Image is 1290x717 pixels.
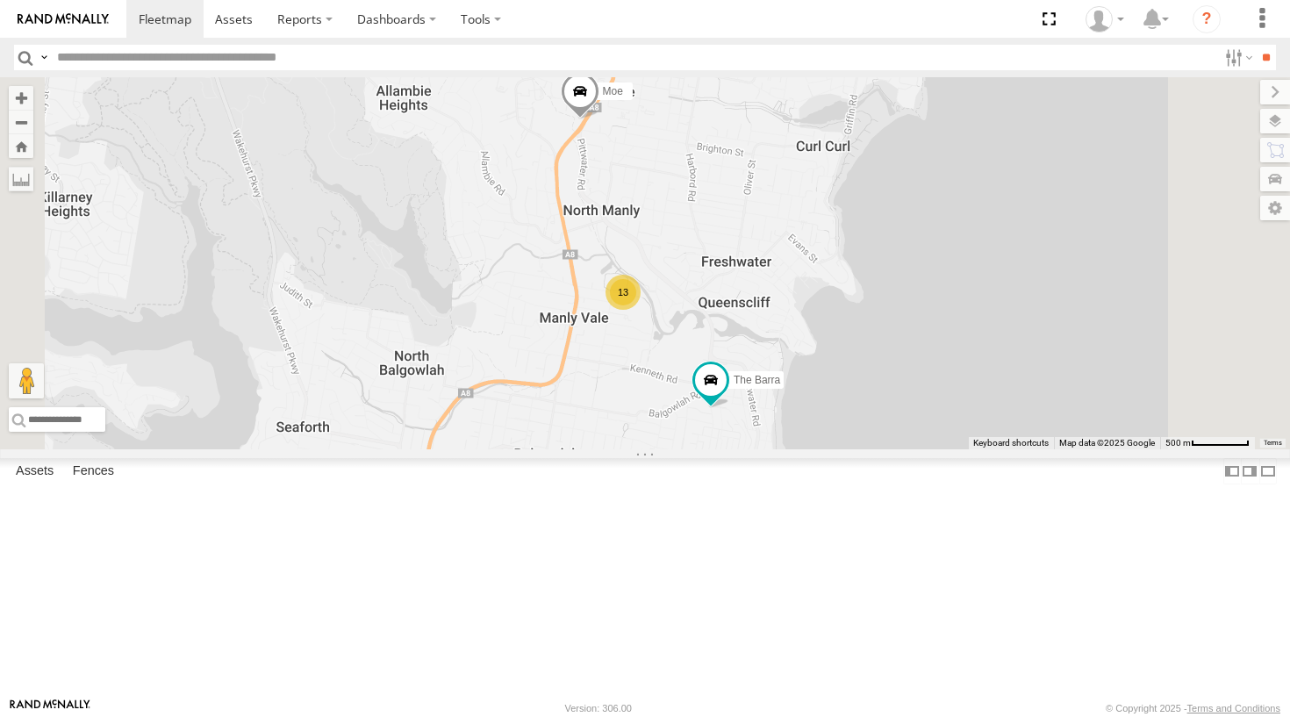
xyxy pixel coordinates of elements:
span: Map data ©2025 Google [1059,438,1155,448]
button: Zoom Home [9,134,33,158]
label: Dock Summary Table to the Right [1241,458,1258,484]
a: Terms and Conditions [1187,703,1280,713]
span: Moe [603,85,623,97]
label: Measure [9,167,33,191]
button: Zoom out [9,110,33,134]
label: Search Query [37,45,51,70]
i: ? [1193,5,1221,33]
div: © Copyright 2025 - [1106,703,1280,713]
button: Drag Pegman onto the map to open Street View [9,363,44,398]
img: rand-logo.svg [18,13,109,25]
label: Map Settings [1260,196,1290,220]
label: Search Filter Options [1218,45,1256,70]
button: Zoom in [9,86,33,110]
a: Visit our Website [10,699,90,717]
button: Keyboard shortcuts [973,437,1049,449]
a: Terms [1264,440,1282,447]
label: Hide Summary Table [1259,458,1277,484]
button: Map scale: 500 m per 63 pixels [1160,437,1255,449]
div: myBins Admin [1079,6,1130,32]
div: 13 [606,275,641,310]
label: Dock Summary Table to the Left [1223,458,1241,484]
span: The Barra [734,375,780,387]
div: Version: 306.00 [565,703,632,713]
span: 500 m [1165,438,1191,448]
label: Assets [7,459,62,484]
label: Fences [64,459,123,484]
